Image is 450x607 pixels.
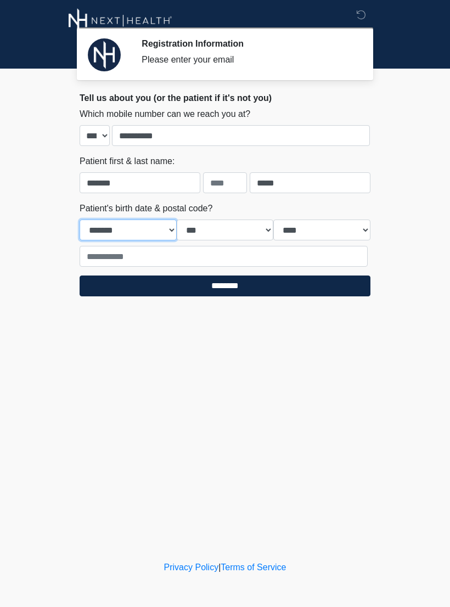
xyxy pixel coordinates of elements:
[69,8,172,33] img: Next-Health Montecito Logo
[142,38,354,49] h2: Registration Information
[164,563,219,572] a: Privacy Policy
[218,563,221,572] a: |
[142,53,354,66] div: Please enter your email
[88,38,121,71] img: Agent Avatar
[221,563,286,572] a: Terms of Service
[80,202,212,215] label: Patient's birth date & postal code?
[80,155,175,168] label: Patient first & last name:
[80,108,250,121] label: Which mobile number can we reach you at?
[80,93,370,103] h2: Tell us about you (or the patient if it's not you)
